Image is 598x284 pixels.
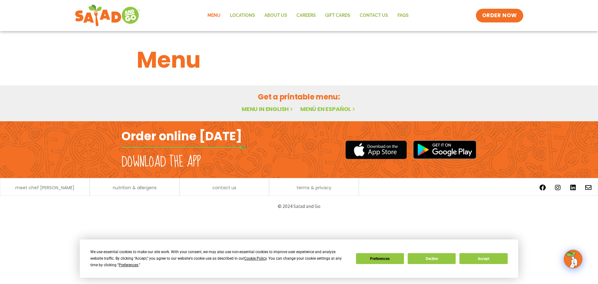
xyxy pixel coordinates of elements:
[413,140,477,159] img: google_play
[225,8,260,23] a: Locations
[137,91,461,102] h2: Get a printable menu:
[355,8,393,23] a: Contact Us
[564,250,582,268] img: wpChatIcon
[320,8,355,23] a: GIFT CARDS
[408,253,456,264] button: Decline
[113,185,157,190] a: nutrition & allergens
[125,202,473,210] p: © 2024 Salad and Go
[242,105,294,113] a: Menu in English
[292,8,320,23] a: Careers
[345,140,407,160] img: appstore
[244,256,267,261] span: Cookie Policy
[476,9,523,22] a: ORDER NOW
[300,105,356,113] a: Menú en español
[297,185,331,190] a: terms & privacy
[121,153,201,171] h2: Download the app
[15,185,74,190] a: meet chef [PERSON_NAME]
[459,253,507,264] button: Accept
[260,8,292,23] a: About Us
[356,253,404,264] button: Preferences
[75,3,140,28] img: new-SAG-logo-768×292
[121,146,246,149] img: fork
[482,12,517,19] span: ORDER NOW
[212,185,236,190] a: contact us
[119,263,138,267] span: Preferences
[203,8,225,23] a: Menu
[80,239,518,278] div: Cookie Consent Prompt
[90,249,348,268] div: We use essential cookies to make our site work. With your consent, we may also use non-essential ...
[393,8,413,23] a: FAQs
[203,8,413,23] nav: Menu
[121,128,242,144] h2: Order online [DATE]
[137,43,461,77] h1: Menu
